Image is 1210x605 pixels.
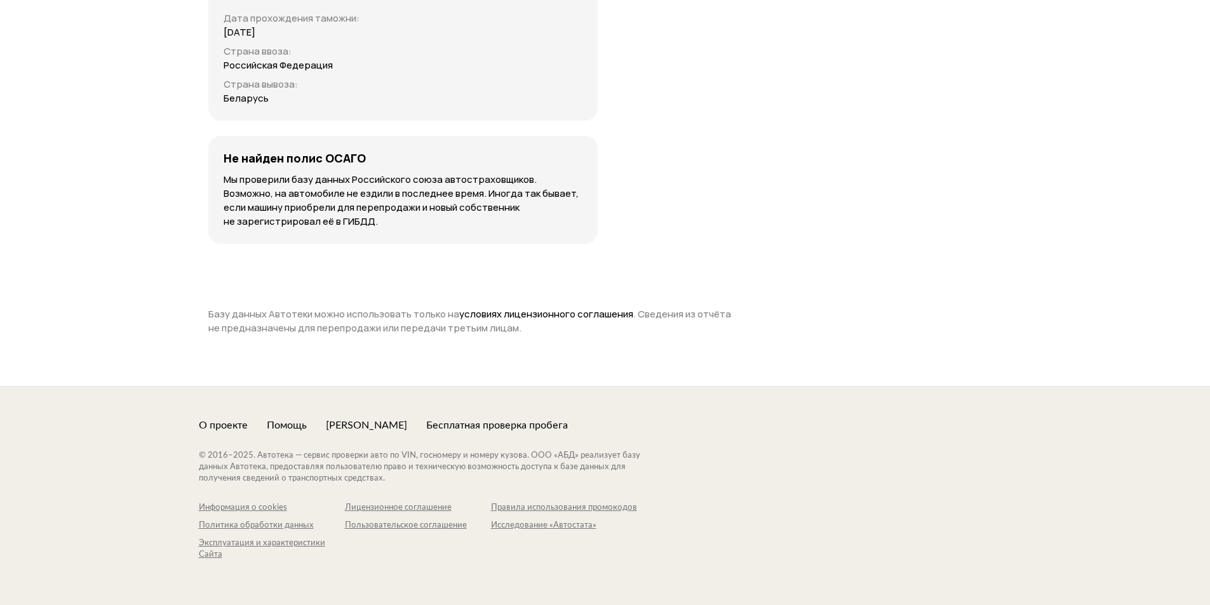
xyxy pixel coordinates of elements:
[267,418,307,432] a: Помощь
[224,44,582,58] p: Страна ввоза :
[224,173,582,229] p: Мы проверили базу данных Российского союза автостраховщиков. Возможно, на автомобиле не ездили в ...
[224,58,333,72] p: Российская Федерация
[491,520,637,531] a: Исследование «Автостата»
[224,25,255,39] p: [DATE]
[224,11,582,25] p: Дата прохождения таможни :
[199,418,248,432] a: О проекте
[199,502,345,514] a: Информация о cookies
[208,307,742,335] p: Базу данных Автотеки можно использовать только на . Сведения из отчёта не предназначены для переп...
[426,418,568,432] a: Бесплатная проверка пробега
[326,418,407,432] a: [PERSON_NAME]
[491,502,637,514] a: Правила использования промокодов
[459,307,633,321] a: условиях лицензионного соглашения
[199,538,345,561] a: Эксплуатация и характеристики Сайта
[224,91,269,105] p: Беларусь
[345,502,491,514] a: Лицензионное соглашение
[199,520,345,531] a: Политика обработки данных
[199,450,666,484] div: © 2016– 2025 . Автотека — сервис проверки авто по VIN, госномеру и номеру кузова. ООО «АБД» реали...
[345,520,491,531] a: Пользовательское соглашение
[224,151,366,165] h4: Не найден полис ОСАГО
[224,77,582,91] p: Страна вывоза :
